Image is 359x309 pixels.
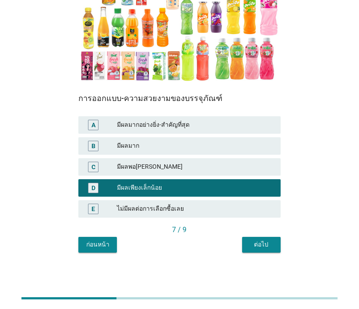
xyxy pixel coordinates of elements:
div: ก่อนหน้า [85,240,110,249]
div: E [92,204,95,213]
button: ก่อนหน้า [78,237,117,253]
div: ไม่มีผลต่อการเลือกซื้อเลย [117,204,274,214]
div: การออกแบบ-ความสวยงามของบรรจุภัณฑ์ [78,92,280,104]
div: A [92,120,95,129]
div: มีผลมาก [117,141,274,151]
div: มีผลมากอย่างยิ่ง-สำคัญที่สุด [117,120,274,130]
div: มีผลพอ[PERSON_NAME] [117,162,274,172]
div: 7 / 9 [78,225,280,235]
div: ต่อไป [249,240,274,249]
div: B [92,141,95,150]
div: D [92,183,95,192]
button: ต่อไป [242,237,281,253]
div: มีผลเพียงเล็กน้อย [117,183,274,193]
div: C [92,162,95,171]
